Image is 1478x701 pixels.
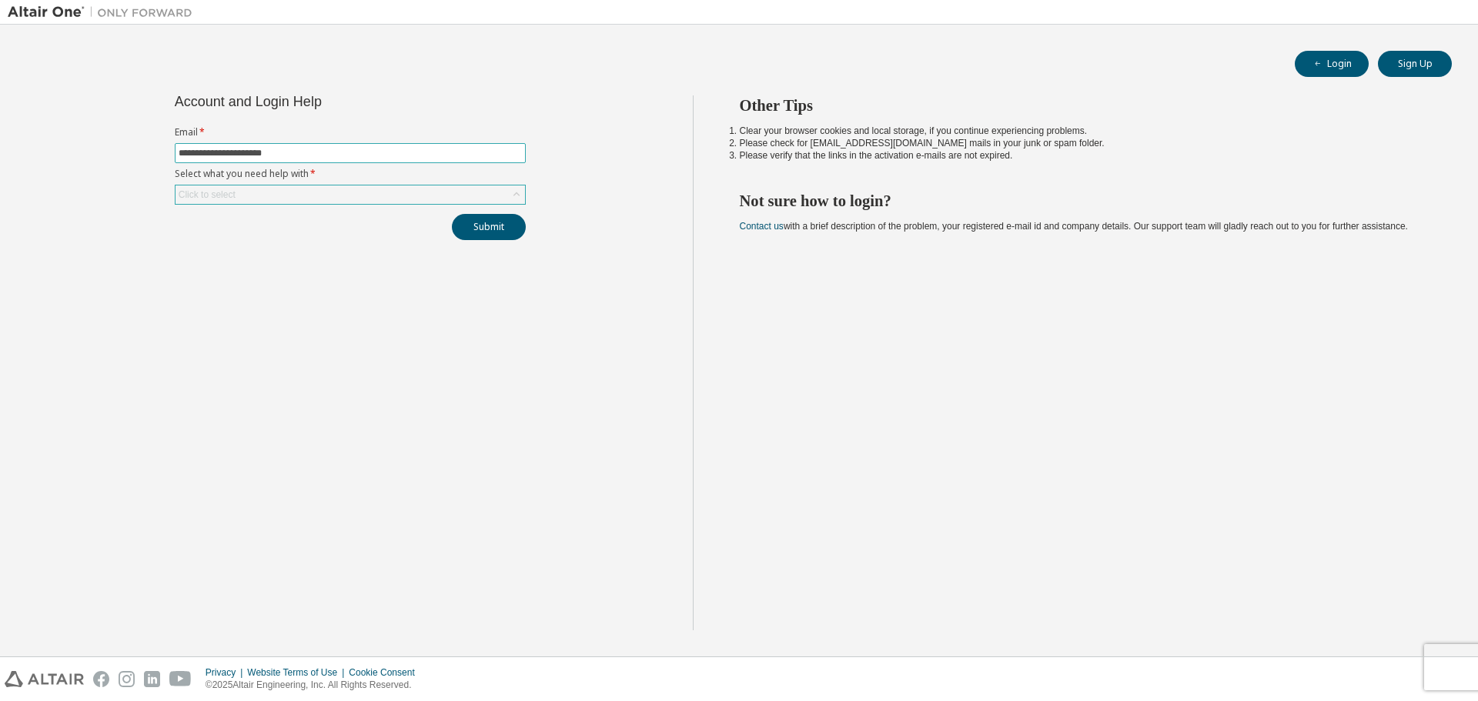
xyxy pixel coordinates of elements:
[740,191,1425,211] h2: Not sure how to login?
[740,221,784,232] a: Contact us
[740,137,1425,149] li: Please check for [EMAIL_ADDRESS][DOMAIN_NAME] mails in your junk or spam folder.
[144,671,160,687] img: linkedin.svg
[206,679,424,692] p: © 2025 Altair Engineering, Inc. All Rights Reserved.
[740,149,1425,162] li: Please verify that the links in the activation e-mails are not expired.
[1295,51,1369,77] button: Login
[740,221,1408,232] span: with a brief description of the problem, your registered e-mail id and company details. Our suppo...
[176,185,525,204] div: Click to select
[8,5,200,20] img: Altair One
[175,95,456,108] div: Account and Login Help
[206,666,247,679] div: Privacy
[349,666,423,679] div: Cookie Consent
[452,214,526,240] button: Submit
[1378,51,1452,77] button: Sign Up
[740,125,1425,137] li: Clear your browser cookies and local storage, if you continue experiencing problems.
[175,168,526,180] label: Select what you need help with
[247,666,349,679] div: Website Terms of Use
[119,671,135,687] img: instagram.svg
[175,126,526,139] label: Email
[169,671,192,687] img: youtube.svg
[5,671,84,687] img: altair_logo.svg
[740,95,1425,115] h2: Other Tips
[179,189,236,201] div: Click to select
[93,671,109,687] img: facebook.svg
